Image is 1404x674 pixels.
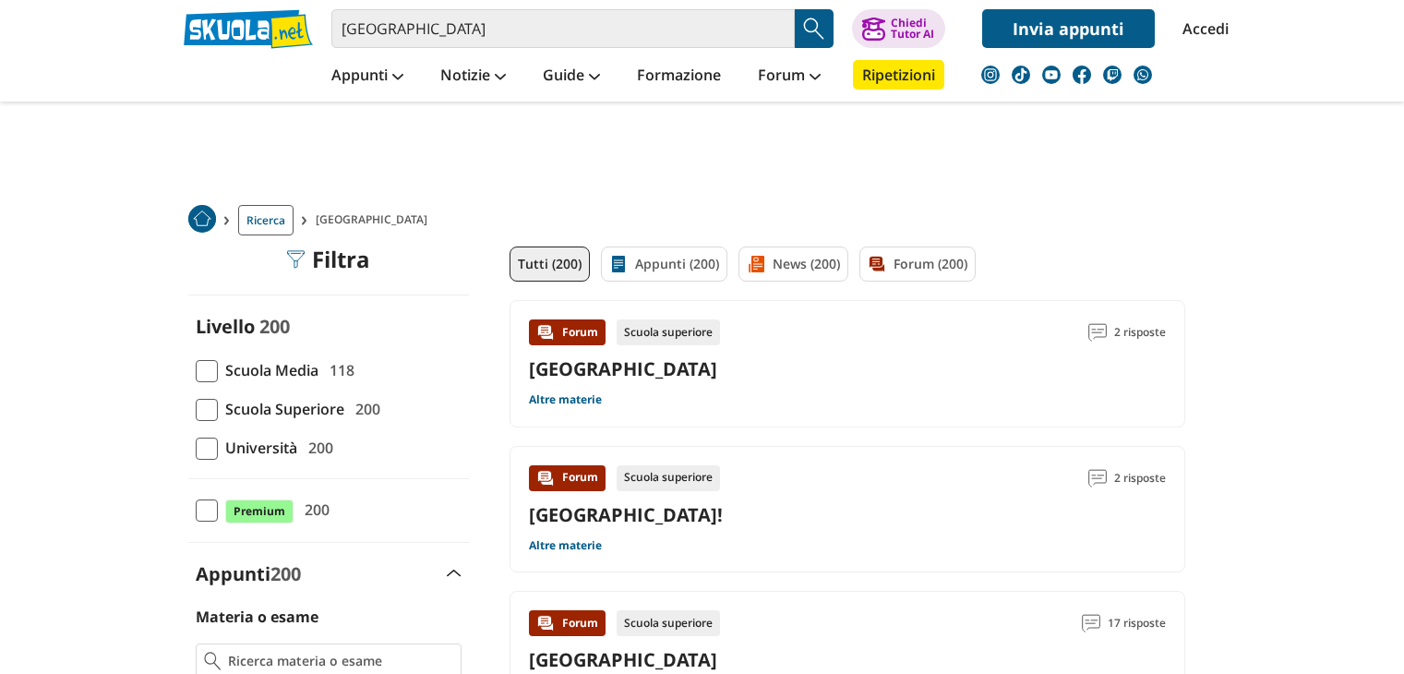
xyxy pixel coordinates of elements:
img: Home [188,205,216,233]
span: 200 [259,314,290,339]
img: Appunti filtro contenuto [609,255,628,273]
span: Università [218,436,297,460]
a: Ripetizioni [853,60,944,90]
label: Livello [196,314,255,339]
label: Materia o esame [196,607,318,627]
img: Commenti lettura [1082,614,1100,632]
a: Guide [538,60,605,93]
div: Chiedi Tutor AI [891,18,934,40]
a: Appunti [327,60,408,93]
a: Appunti (200) [601,247,727,282]
a: [GEOGRAPHIC_DATA] [529,356,717,381]
span: 118 [322,358,354,382]
a: Ricerca [238,205,294,235]
span: Scuola Superiore [218,397,344,421]
div: Filtra [286,247,370,272]
img: WhatsApp [1134,66,1152,84]
span: Premium [225,499,294,524]
a: Altre materie [529,392,602,407]
img: Forum contenuto [536,614,555,632]
a: Accedi [1182,9,1221,48]
span: 2 risposte [1114,319,1166,345]
img: youtube [1042,66,1061,84]
span: 2 risposte [1114,465,1166,491]
img: Forum filtro contenuto [868,255,886,273]
img: tiktok [1012,66,1030,84]
span: 17 risposte [1108,610,1166,636]
div: Scuola superiore [617,610,720,636]
button: Search Button [795,9,834,48]
img: Apri e chiudi sezione [447,570,462,577]
input: Cerca appunti, riassunti o versioni [331,9,795,48]
img: Commenti lettura [1088,469,1107,487]
img: News filtro contenuto [747,255,765,273]
label: Appunti [196,561,301,586]
div: Forum [529,610,606,636]
span: 200 [297,498,330,522]
img: Forum contenuto [536,323,555,342]
a: [GEOGRAPHIC_DATA]! [529,502,723,527]
a: Home [188,205,216,235]
a: Invia appunti [982,9,1155,48]
span: 200 [301,436,333,460]
img: Cerca appunti, riassunti o versioni [800,15,828,42]
a: Forum (200) [859,247,976,282]
div: Forum [529,465,606,491]
img: instagram [981,66,1000,84]
a: Formazione [632,60,726,93]
span: [GEOGRAPHIC_DATA] [316,205,435,235]
span: 200 [348,397,380,421]
img: Commenti lettura [1088,323,1107,342]
div: Scuola superiore [617,465,720,491]
div: Scuola superiore [617,319,720,345]
button: ChiediTutor AI [852,9,945,48]
a: Forum [753,60,825,93]
div: Forum [529,319,606,345]
a: [GEOGRAPHIC_DATA] [529,647,717,672]
img: Ricerca materia o esame [204,652,222,670]
a: Tutti (200) [510,247,590,282]
img: twitch [1103,66,1122,84]
input: Ricerca materia o esame [228,652,452,670]
img: facebook [1073,66,1091,84]
img: Filtra filtri mobile [286,250,305,269]
span: 200 [270,561,301,586]
img: Forum contenuto [536,469,555,487]
a: Altre materie [529,538,602,553]
a: Notizie [436,60,510,93]
span: Scuola Media [218,358,318,382]
a: News (200) [738,247,848,282]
